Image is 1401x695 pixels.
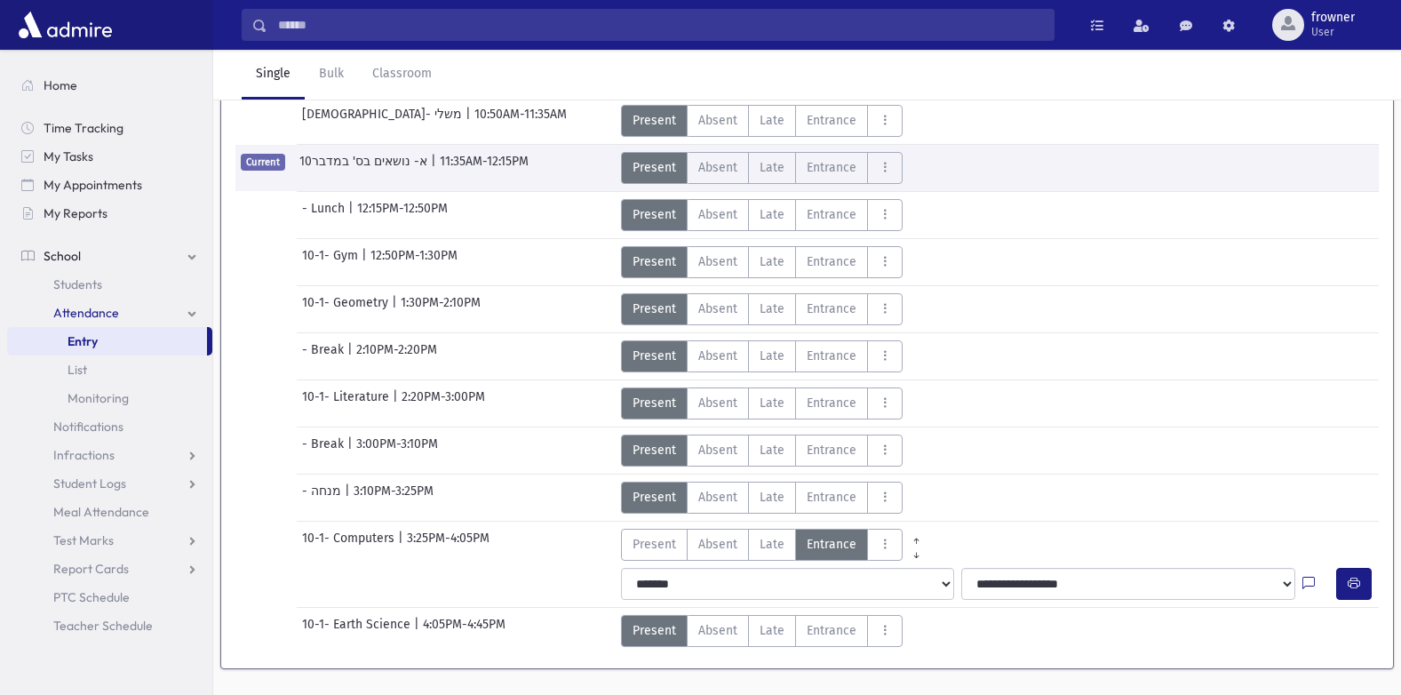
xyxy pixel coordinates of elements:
a: My Appointments [7,171,212,199]
span: Present [633,252,676,271]
span: | [431,152,440,184]
span: Present [633,488,676,507]
span: Late [760,300,784,318]
span: 1:30PM-2:10PM [401,293,481,325]
a: Notifications [7,412,212,441]
span: Late [760,621,784,640]
div: AttTypes [621,387,903,419]
span: frowner [1311,11,1355,25]
span: - Break [302,435,347,467]
span: 2:20PM-3:00PM [402,387,485,419]
span: Entrance [807,347,856,365]
span: Late [760,111,784,130]
a: Teacher Schedule [7,611,212,640]
span: 3:00PM-3:10PM [356,435,438,467]
span: 11:35AM-12:15PM [440,152,529,184]
span: 3:10PM-3:25PM [354,482,434,514]
span: Entrance [807,535,856,554]
a: Entry [7,327,207,355]
span: Late [760,488,784,507]
span: Student Logs [53,475,126,491]
a: All Later [903,543,930,557]
span: Meal Attendance [53,504,149,520]
span: Late [760,535,784,554]
span: Present [633,300,676,318]
a: Monitoring [7,384,212,412]
span: 12:15PM-12:50PM [357,199,448,231]
span: Entrance [807,252,856,271]
span: Late [760,394,784,412]
span: Entrance [807,158,856,177]
span: 3:25PM-4:05PM [407,529,490,561]
span: Absent [698,205,737,224]
span: Absent [698,621,737,640]
img: AdmirePro [14,7,116,43]
span: Entrance [807,205,856,224]
span: List [68,362,87,378]
a: Students [7,270,212,299]
span: Late [760,158,784,177]
span: Present [633,111,676,130]
span: User [1311,25,1355,39]
span: Present [633,621,676,640]
span: My Appointments [44,177,142,193]
span: Attendance [53,305,119,321]
div: AttTypes [621,199,903,231]
span: Late [760,252,784,271]
a: Bulk [305,50,358,100]
div: AttTypes [621,105,903,137]
span: | [392,293,401,325]
span: 4:05PM-4:45PM [423,615,505,647]
span: 10-1- Gym [302,246,362,278]
input: Search [267,9,1054,41]
span: | [414,615,423,647]
a: Single [242,50,305,100]
span: Late [760,347,784,365]
span: Absent [698,252,737,271]
span: Teacher Schedule [53,618,153,634]
div: AttTypes [621,482,903,514]
div: AttTypes [621,340,903,372]
span: 12:50PM-1:30PM [370,246,458,278]
span: | [393,387,402,419]
span: Entrance [807,111,856,130]
span: Absent [698,441,737,459]
span: Infractions [53,447,115,463]
span: 10-1- Geometry [302,293,392,325]
div: AttTypes [621,293,903,325]
span: Time Tracking [44,120,123,136]
span: | [362,246,370,278]
a: School [7,242,212,270]
a: My Reports [7,199,212,228]
span: Students [53,276,102,292]
span: - Lunch [302,199,348,231]
span: Monitoring [68,390,129,406]
span: Test Marks [53,532,114,548]
span: Absent [698,111,737,130]
span: | [348,199,357,231]
a: Attendance [7,299,212,327]
span: Absent [698,488,737,507]
a: List [7,355,212,384]
span: 2:10PM-2:20PM [356,340,437,372]
span: Notifications [53,419,123,435]
span: Late [760,205,784,224]
span: My Reports [44,205,107,221]
span: Absent [698,347,737,365]
a: Classroom [358,50,446,100]
span: Absent [698,300,737,318]
div: AttTypes [621,152,903,184]
span: | [345,482,354,514]
span: Absent [698,394,737,412]
span: Absent [698,158,737,177]
span: | [466,105,474,137]
span: | [347,435,356,467]
div: AttTypes [621,615,903,647]
span: | [398,529,407,561]
span: | [347,340,356,372]
a: Home [7,71,212,100]
span: Absent [698,535,737,554]
div: AttTypes [621,435,903,467]
span: - Break [302,340,347,372]
span: 10א- נושאים בס' במדבר [299,152,431,184]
